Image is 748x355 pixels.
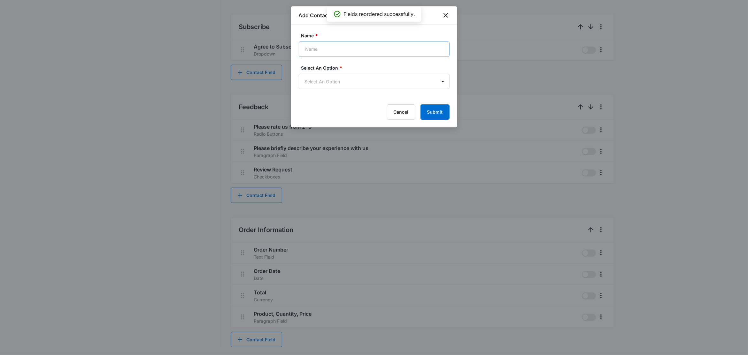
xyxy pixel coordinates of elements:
button: Submit [420,104,450,120]
h1: Add Contact Field [299,11,343,19]
button: close [442,11,450,19]
label: Select An Option [301,64,452,71]
label: Name [301,32,452,39]
button: Cancel [387,104,415,120]
input: Name [299,42,450,57]
p: Fields reordered successfully. [343,10,415,18]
